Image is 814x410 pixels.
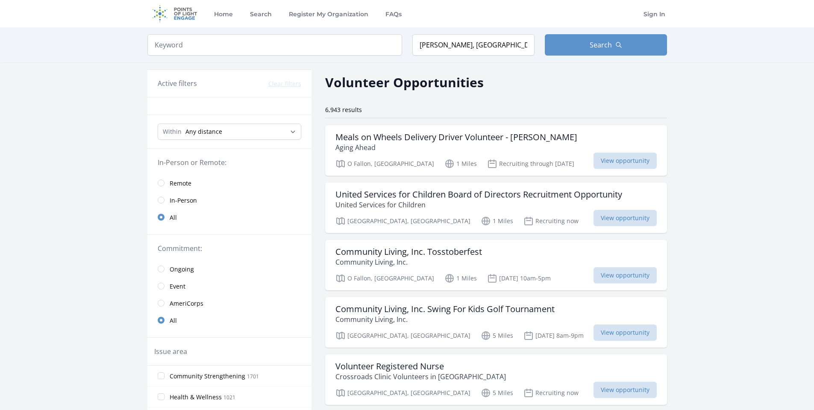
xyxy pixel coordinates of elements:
span: View opportunity [594,324,657,341]
span: Event [170,282,185,291]
span: All [170,316,177,325]
span: Remote [170,179,191,188]
legend: Issue area [154,346,187,357]
span: 1701 [247,373,259,380]
a: Community Living, Inc. Tosstoberfest Community Living, Inc. O Fallon, [GEOGRAPHIC_DATA] 1 Miles [... [325,240,667,290]
a: Ongoing [147,260,311,277]
button: Search [545,34,667,56]
span: Search [590,40,612,50]
span: View opportunity [594,153,657,169]
a: United Services for Children Board of Directors Recruitment Opportunity United Services for Child... [325,183,667,233]
button: Clear filters [268,80,301,88]
legend: Commitment: [158,243,301,254]
input: Keyword [147,34,402,56]
span: All [170,213,177,222]
p: 1 Miles [444,273,477,283]
input: Health & Wellness 1021 [158,393,165,400]
p: Community Living, Inc. [335,314,555,324]
p: Recruiting now [523,388,579,398]
span: 1021 [223,394,235,401]
p: O Fallon, [GEOGRAPHIC_DATA] [335,273,434,283]
a: All [147,312,311,329]
h3: Active filters [158,78,197,88]
p: Crossroads Clinic Volunteers in [GEOGRAPHIC_DATA] [335,372,506,382]
a: Remote [147,174,311,192]
a: All [147,209,311,226]
h2: Volunteer Opportunities [325,73,484,92]
p: Aging Ahead [335,142,577,153]
a: Meals on Wheels Delivery Driver Volunteer - [PERSON_NAME] Aging Ahead O Fallon, [GEOGRAPHIC_DATA]... [325,125,667,176]
p: [DATE] 8am-9pm [523,330,584,341]
span: Ongoing [170,265,194,274]
a: In-Person [147,192,311,209]
p: 5 Miles [481,330,513,341]
p: 5 Miles [481,388,513,398]
legend: In-Person or Remote: [158,157,301,168]
h3: Community Living, Inc. Swing For Kids Golf Tournament [335,304,555,314]
h3: Community Living, Inc. Tosstoberfest [335,247,482,257]
h3: United Services for Children Board of Directors Recruitment Opportunity [335,189,622,200]
span: 6,943 results [325,106,362,114]
input: Community Strengthening 1701 [158,372,165,379]
p: [DATE] 10am-5pm [487,273,551,283]
span: View opportunity [594,382,657,398]
h3: Volunteer Registered Nurse [335,361,506,372]
span: Health & Wellness [170,393,222,401]
a: Event [147,277,311,295]
p: [GEOGRAPHIC_DATA], [GEOGRAPHIC_DATA] [335,388,470,398]
p: 1 Miles [481,216,513,226]
p: Recruiting now [523,216,579,226]
h3: Meals on Wheels Delivery Driver Volunteer - [PERSON_NAME] [335,132,577,142]
span: AmeriCorps [170,299,203,308]
p: [GEOGRAPHIC_DATA], [GEOGRAPHIC_DATA] [335,216,470,226]
p: [GEOGRAPHIC_DATA], [GEOGRAPHIC_DATA] [335,330,470,341]
p: United Services for Children [335,200,622,210]
p: Recruiting through [DATE] [487,159,574,169]
p: O Fallon, [GEOGRAPHIC_DATA] [335,159,434,169]
a: AmeriCorps [147,295,311,312]
select: Search Radius [158,124,301,140]
p: 1 Miles [444,159,477,169]
a: Community Living, Inc. Swing For Kids Golf Tournament Community Living, Inc. [GEOGRAPHIC_DATA], [... [325,297,667,348]
span: Community Strengthening [170,372,245,381]
span: View opportunity [594,210,657,226]
input: Location [412,34,535,56]
span: In-Person [170,196,197,205]
p: Community Living, Inc. [335,257,482,267]
a: Volunteer Registered Nurse Crossroads Clinic Volunteers in [GEOGRAPHIC_DATA] [GEOGRAPHIC_DATA], [... [325,354,667,405]
span: View opportunity [594,267,657,283]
